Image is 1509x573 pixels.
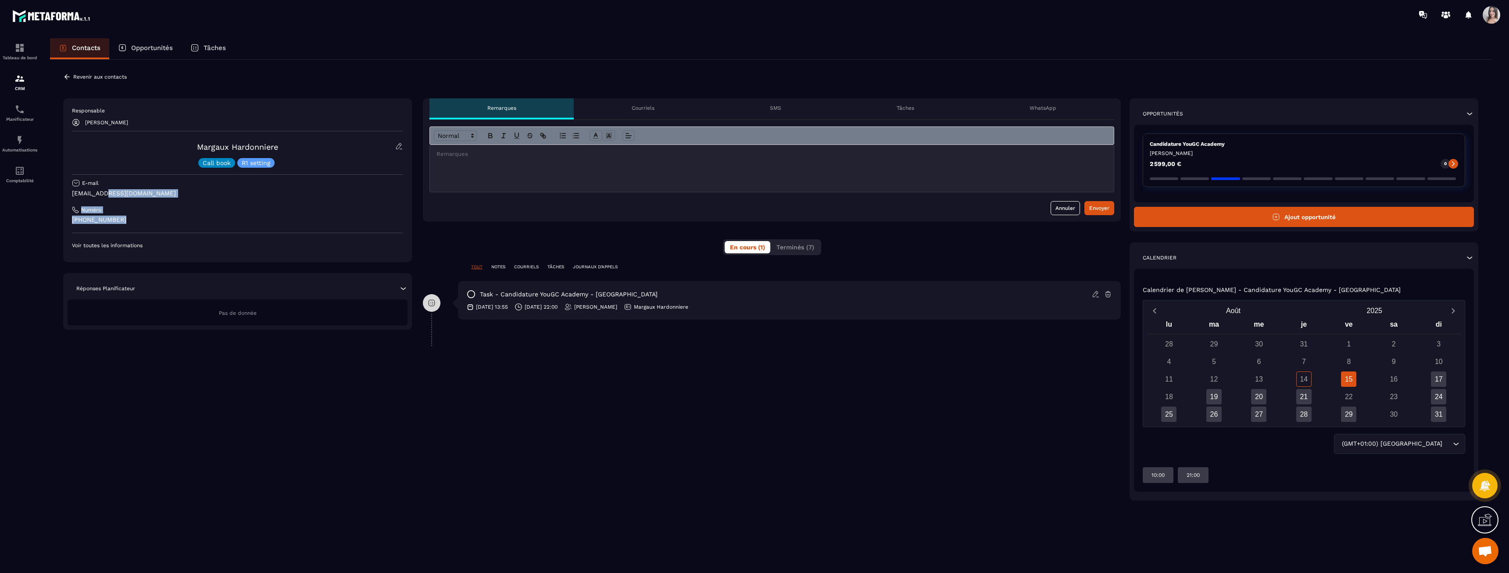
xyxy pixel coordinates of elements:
p: Automatisations [2,148,37,152]
p: Réponses Planificateur [76,285,135,292]
button: Envoyer [1084,201,1114,215]
p: TOUT [471,264,483,270]
p: Remarques [487,105,516,112]
div: 12 [1206,371,1222,387]
div: 6 [1251,354,1266,369]
a: schedulerschedulerPlanificateur [2,97,37,128]
p: Tâches [897,105,914,112]
p: Calendrier de [PERSON_NAME] - Candidature YouGC Academy - [GEOGRAPHIC_DATA] [1143,286,1401,293]
div: sa [1371,318,1416,334]
span: Terminés (7) [776,244,814,251]
p: Responsable [72,107,403,114]
div: 31 [1431,407,1446,422]
div: 30 [1386,407,1402,422]
div: 18 [1161,389,1176,404]
div: 7 [1296,354,1312,369]
p: Comptabilité [2,178,37,183]
a: accountantaccountantComptabilité [2,159,37,190]
a: Contacts [50,38,109,59]
div: 19 [1206,389,1222,404]
div: 16 [1386,371,1402,387]
p: Opportunités [1143,110,1183,117]
div: 28 [1296,407,1312,422]
p: [PHONE_NUMBER] [72,216,403,224]
button: Next month [1445,305,1461,317]
img: logo [12,8,91,24]
p: 0 [1444,161,1447,167]
a: Ouvrir le chat [1472,538,1498,564]
div: 5 [1206,354,1222,369]
div: 28 [1161,336,1176,352]
div: 24 [1431,389,1446,404]
div: 25 [1161,407,1176,422]
p: R1 setting [242,160,270,166]
div: 14 [1296,371,1312,387]
div: 2 [1386,336,1402,352]
span: En cours (1) [730,244,765,251]
p: Margaux Hardonniere [634,303,688,310]
div: 23 [1386,389,1402,404]
div: Calendar days [1147,336,1461,422]
p: [PERSON_NAME] [574,303,617,310]
p: Candidature YouGC Academy [1150,141,1458,148]
p: task - Candidature YouGC Academy - [GEOGRAPHIC_DATA] [480,290,658,299]
p: Calendrier [1143,254,1176,261]
p: Courriels [632,105,654,112]
div: 3 [1431,336,1446,352]
button: Annuler [1051,201,1080,215]
p: 2 599,00 € [1150,161,1181,167]
p: JOURNAUX D'APPELS [573,264,618,270]
div: 26 [1206,407,1222,422]
span: (GMT+01:00) [GEOGRAPHIC_DATA] [1340,439,1444,449]
div: 11 [1161,371,1176,387]
p: Contacts [72,44,100,52]
div: 15 [1341,371,1356,387]
p: [PERSON_NAME] [85,119,128,126]
p: [DATE] 22:00 [525,303,558,310]
p: Tâches [204,44,226,52]
p: Numéro [81,206,101,213]
a: Tâches [182,38,235,59]
div: 30 [1251,336,1266,352]
div: 8 [1341,354,1356,369]
div: 22 [1341,389,1356,404]
p: Opportunités [131,44,173,52]
p: COURRIELS [514,264,539,270]
a: automationsautomationsAutomatisations [2,128,37,159]
button: Previous month [1147,305,1163,317]
input: Search for option [1444,439,1451,449]
p: SMS [770,105,781,112]
img: automations [14,135,25,145]
div: 29 [1341,407,1356,422]
div: 20 [1251,389,1266,404]
p: [DATE] 13:55 [476,303,508,310]
div: di [1416,318,1461,334]
div: me [1237,318,1281,334]
p: WhatsApp [1030,105,1056,112]
div: 9 [1386,354,1402,369]
img: formation [14,73,25,84]
div: 10 [1431,354,1446,369]
p: CRM [2,86,37,91]
button: Open years overlay [1304,303,1445,318]
img: scheduler [14,104,25,115]
div: je [1281,318,1326,334]
p: Call book [203,160,231,166]
p: Voir toutes les informations [72,242,403,249]
div: 13 [1251,371,1266,387]
div: lu [1147,318,1191,334]
div: 29 [1206,336,1222,352]
button: Terminés (7) [771,241,819,253]
button: Ajout opportunité [1134,207,1474,227]
p: 10:00 [1151,472,1165,479]
a: Opportunités [109,38,182,59]
div: Search for option [1334,434,1465,454]
div: 21 [1296,389,1312,404]
p: Tableau de bord [2,55,37,60]
p: Revenir aux contacts [73,74,127,80]
p: [EMAIL_ADDRESS][DOMAIN_NAME] [72,189,403,198]
p: NOTES [491,264,505,270]
div: 1 [1341,336,1356,352]
a: formationformationCRM [2,67,37,97]
div: 4 [1161,354,1176,369]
